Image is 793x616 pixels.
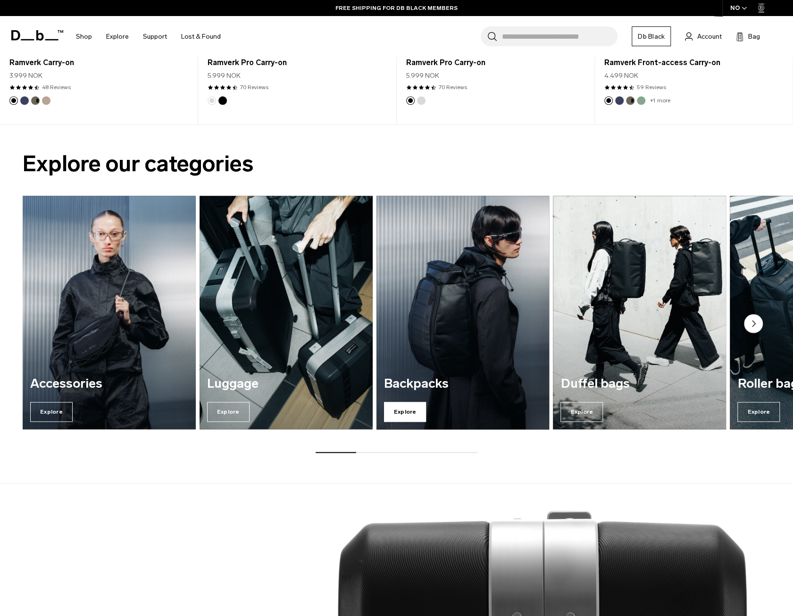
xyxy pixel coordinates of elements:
[406,96,415,105] button: Black Out
[208,96,216,105] button: Silver
[23,196,196,429] a: Accessories Explore
[553,196,726,429] a: Duffel bags Explore
[208,71,241,81] span: 5.999 NOK
[23,196,196,429] div: 1 / 7
[42,83,71,92] a: 48 reviews
[417,96,426,105] button: Silver
[439,83,467,92] a: 70 reviews
[637,96,645,105] button: Green Ray
[748,32,760,42] span: Bag
[240,83,268,92] a: 70 reviews
[406,71,439,81] span: 5.999 NOK
[650,97,670,104] a: +1 more
[9,57,188,68] a: Ramverk Carry-on
[23,147,770,181] h2: Explore our categories
[207,402,250,422] span: Explore
[615,96,624,105] button: Blue Hour
[604,71,638,81] span: 4.499 NOK
[207,377,365,391] h3: Luggage
[30,377,188,391] h3: Accessories
[384,377,542,391] h3: Backpacks
[9,96,18,105] button: Black Out
[737,402,780,422] span: Explore
[200,196,373,429] a: Luggage Explore
[384,402,426,422] span: Explore
[406,57,584,68] a: Ramverk Pro Carry-on
[560,377,718,391] h3: Duffel bags
[604,96,613,105] button: Black Out
[335,4,458,12] a: FREE SHIPPING FOR DB BLACK MEMBERS
[181,20,221,53] a: Lost & Found
[106,20,129,53] a: Explore
[604,57,783,68] a: Ramverk Front-access Carry-on
[744,314,763,334] button: Next slide
[143,20,167,53] a: Support
[69,16,228,57] nav: Main Navigation
[685,31,722,42] a: Account
[553,196,726,429] div: 4 / 7
[697,32,722,42] span: Account
[376,196,550,429] div: 3 / 7
[560,402,603,422] span: Explore
[626,96,634,105] button: Forest Green
[30,402,73,422] span: Explore
[637,83,666,92] a: 59 reviews
[76,20,92,53] a: Shop
[31,96,40,105] button: Forest Green
[9,71,42,81] span: 3.999 NOK
[632,26,671,46] a: Db Black
[218,96,227,105] button: Black Out
[42,96,50,105] button: Fogbow Beige
[200,196,373,429] div: 2 / 7
[20,96,29,105] button: Blue Hour
[208,57,386,68] a: Ramverk Pro Carry-on
[376,196,550,429] a: Backpacks Explore
[736,31,760,42] button: Bag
